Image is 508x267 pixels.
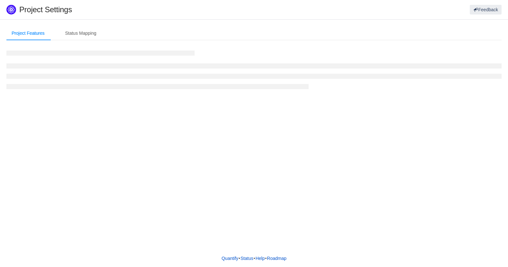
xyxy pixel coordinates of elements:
[6,5,16,14] img: Quantify
[265,256,267,261] span: •
[6,26,50,41] div: Project Features
[267,253,287,263] a: Roadmap
[60,26,101,41] div: Status Mapping
[240,253,254,263] a: Status
[19,5,304,14] h1: Project Settings
[239,256,240,261] span: •
[254,256,255,261] span: •
[470,5,502,14] button: Feedback
[221,253,239,263] a: Quantify
[255,253,265,263] a: Help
